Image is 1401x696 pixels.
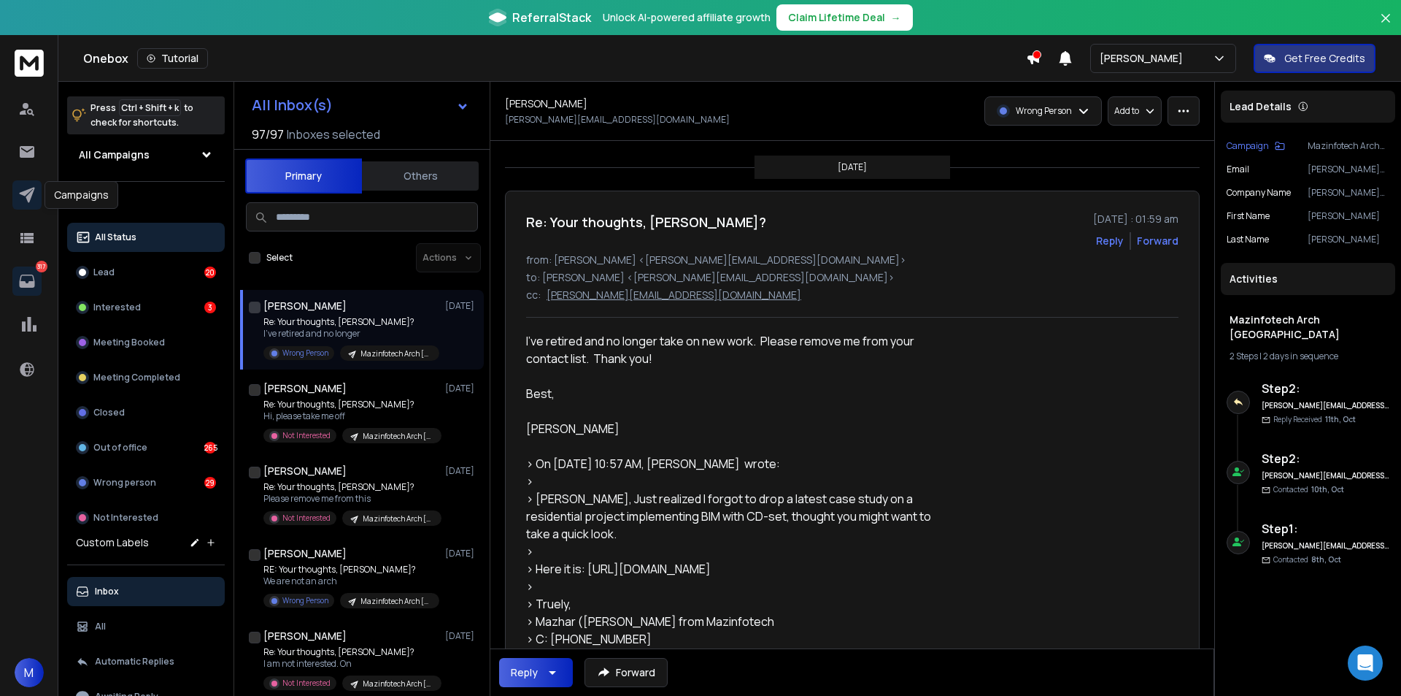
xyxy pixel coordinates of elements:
[1273,484,1344,495] p: Contacted
[363,513,433,524] p: Mazinfotech Arch [GEOGRAPHIC_DATA]
[93,512,158,524] p: Not Interested
[282,348,328,359] p: Wrong Person
[1227,164,1249,175] p: Email
[1263,350,1338,362] span: 2 days in sequence
[1096,234,1124,248] button: Reply
[445,465,478,477] p: [DATE]
[67,223,225,252] button: All Status
[1262,400,1389,411] h6: [PERSON_NAME][EMAIL_ADDRESS][DOMAIN_NAME]
[282,678,331,689] p: Not Interested
[1016,105,1072,117] p: Wrong Person
[204,302,216,313] div: 3
[266,252,293,264] label: Select
[499,658,573,687] button: Reply
[67,503,225,532] button: Not Interested
[137,48,208,69] button: Tutorial
[263,299,347,313] h1: [PERSON_NAME]
[1325,414,1356,424] span: 11th, Oct
[1137,234,1178,248] div: Forward
[67,468,225,497] button: Wrong person29
[93,407,125,418] p: Closed
[363,678,433,689] p: Mazinfotech Arch [GEOGRAPHIC_DATA]
[76,535,149,550] h3: Custom Labels
[204,442,216,454] div: 265
[1308,234,1389,245] p: [PERSON_NAME]
[15,658,44,687] button: M
[1100,51,1189,66] p: [PERSON_NAME]
[1262,450,1389,467] h6: Step 2 :
[67,612,225,641] button: All
[36,261,47,272] p: 317
[263,399,439,410] p: Re: Your thoughts, [PERSON_NAME]?
[526,288,541,302] p: cc:
[603,10,771,25] p: Unlock AI-powered affiliate growth
[445,548,478,559] p: [DATE]
[263,316,439,328] p: Re: Your thoughts, [PERSON_NAME]?
[1348,646,1383,681] div: Open Intercom Messenger
[45,181,118,209] div: Campaigns
[263,629,347,643] h1: [PERSON_NAME]
[445,383,478,394] p: [DATE]
[526,253,1178,267] p: from: [PERSON_NAME] <[PERSON_NAME][EMAIL_ADDRESS][DOMAIN_NAME]>
[1227,187,1291,199] p: Company Name
[1308,210,1389,222] p: [PERSON_NAME]
[12,267,42,296] a: 317
[93,337,165,348] p: Meeting Booked
[263,328,439,340] p: I’ve retired and no longer
[67,398,225,427] button: Closed
[1376,9,1395,44] button: Close banner
[93,372,180,383] p: Meeting Completed
[547,288,801,302] p: [PERSON_NAME][EMAIL_ADDRESS][DOMAIN_NAME]
[252,98,333,112] h1: All Inbox(s)
[67,258,225,287] button: Lead20
[526,270,1178,285] p: to: [PERSON_NAME] <[PERSON_NAME][EMAIL_ADDRESS][DOMAIN_NAME]>
[263,575,439,587] p: We are not an arch
[93,302,141,313] p: Interested
[93,442,147,454] p: Out of office
[1262,540,1389,551] h6: [PERSON_NAME][EMAIL_ADDRESS][DOMAIN_NAME]
[67,433,225,462] button: Out of office265
[67,140,225,169] button: All Campaigns
[360,348,431,359] p: Mazinfotech Arch [GEOGRAPHIC_DATA]
[79,148,150,162] h1: All Campaigns
[95,621,106,632] p: All
[363,431,433,442] p: Mazinfotech Arch [GEOGRAPHIC_DATA]
[67,647,225,676] button: Automatic Replies
[67,577,225,606] button: Inbox
[263,646,439,658] p: Re: Your thoughts, [PERSON_NAME]?
[1262,380,1389,397] h6: Step 2 :
[67,194,225,214] h3: Filters
[1273,414,1356,425] p: Reply Received
[1308,164,1389,175] p: [PERSON_NAME][EMAIL_ADDRESS][DOMAIN_NAME]
[1227,234,1269,245] p: Last Name
[362,160,479,192] button: Others
[526,212,766,232] h1: Re: Your thoughts, [PERSON_NAME]?
[67,363,225,392] button: Meeting Completed
[93,477,156,489] p: Wrong person
[282,595,328,606] p: Wrong Person
[245,158,362,194] button: Primary
[505,114,730,126] p: [PERSON_NAME][EMAIL_ADDRESS][DOMAIN_NAME]
[1284,51,1365,66] p: Get Free Credits
[263,481,439,493] p: Re: Your thoughts, [PERSON_NAME]?
[204,267,216,278] div: 20
[204,477,216,489] div: 29
[263,410,439,422] p: Hi, please take me off
[93,267,115,278] p: Lead
[263,493,439,505] p: Please remove me from this
[1227,140,1285,152] button: Campaign
[263,464,347,478] h1: [PERSON_NAME]
[282,430,331,441] p: Not Interested
[1311,554,1341,565] span: 8th, Oct
[263,658,439,670] p: I am not interested. On
[1230,351,1386,362] div: |
[511,665,538,680] div: Reply
[584,658,668,687] button: Forward
[1114,105,1139,117] p: Add to
[1262,470,1389,481] h6: [PERSON_NAME][EMAIL_ADDRESS][DOMAIN_NAME]
[1308,187,1389,199] p: [PERSON_NAME] Architects
[95,232,136,243] p: All Status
